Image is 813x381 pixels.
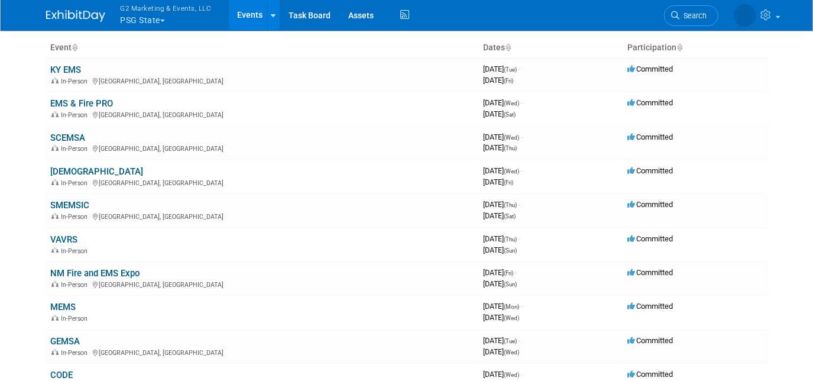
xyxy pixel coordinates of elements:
[51,200,90,211] a: SMEMSIC
[51,268,140,279] a: NM Fire and EMS Expo
[504,315,520,321] span: (Wed)
[504,281,517,288] span: (Sun)
[484,98,523,107] span: [DATE]
[484,109,516,118] span: [DATE]
[516,268,517,277] span: -
[504,236,517,243] span: (Thu)
[484,347,520,356] span: [DATE]
[51,279,474,289] div: [GEOGRAPHIC_DATA], [GEOGRAPHIC_DATA]
[61,247,92,255] span: In-Person
[484,76,514,85] span: [DATE]
[734,4,756,27] img: Laine Butler
[61,315,92,322] span: In-Person
[504,100,520,106] span: (Wed)
[504,349,520,356] span: (Wed)
[522,302,523,311] span: -
[51,370,73,380] a: CODE
[628,98,673,107] span: Committed
[623,38,767,58] th: Participation
[51,98,114,109] a: EMS & Fire PRO
[522,166,523,175] span: -
[484,246,517,254] span: [DATE]
[628,133,673,141] span: Committed
[628,64,673,73] span: Committed
[51,336,80,347] a: GEMSA
[484,313,520,322] span: [DATE]
[628,166,673,175] span: Committed
[484,336,521,345] span: [DATE]
[484,268,517,277] span: [DATE]
[51,315,59,321] img: In-Person Event
[51,234,78,245] a: VAVRS
[484,143,517,152] span: [DATE]
[479,38,623,58] th: Dates
[504,338,517,344] span: (Tue)
[664,5,718,26] a: Search
[522,370,523,379] span: -
[484,234,521,243] span: [DATE]
[484,133,523,141] span: [DATE]
[51,349,59,355] img: In-Person Event
[51,133,86,143] a: SCEMSA
[61,145,92,153] span: In-Person
[504,134,520,141] span: (Wed)
[61,213,92,221] span: In-Person
[504,168,520,175] span: (Wed)
[484,302,523,311] span: [DATE]
[504,145,517,151] span: (Thu)
[61,281,92,289] span: In-Person
[51,145,59,151] img: In-Person Event
[506,43,511,52] a: Sort by Start Date
[504,213,516,219] span: (Sat)
[51,109,474,119] div: [GEOGRAPHIC_DATA], [GEOGRAPHIC_DATA]
[46,38,479,58] th: Event
[628,336,673,345] span: Committed
[51,347,474,357] div: [GEOGRAPHIC_DATA], [GEOGRAPHIC_DATA]
[519,336,521,345] span: -
[121,2,212,14] span: G2 Marketing & Events, LLC
[51,177,474,187] div: [GEOGRAPHIC_DATA], [GEOGRAPHIC_DATA]
[677,43,683,52] a: Sort by Participation Type
[61,179,92,187] span: In-Person
[680,11,707,20] span: Search
[484,200,521,209] span: [DATE]
[51,211,474,221] div: [GEOGRAPHIC_DATA], [GEOGRAPHIC_DATA]
[51,166,144,177] a: [DEMOGRAPHIC_DATA]
[628,302,673,311] span: Committed
[46,10,105,22] img: ExhibitDay
[628,200,673,209] span: Committed
[522,98,523,107] span: -
[72,43,78,52] a: Sort by Event Name
[628,268,673,277] span: Committed
[51,76,474,85] div: [GEOGRAPHIC_DATA], [GEOGRAPHIC_DATA]
[51,179,59,185] img: In-Person Event
[484,177,514,186] span: [DATE]
[51,78,59,83] img: In-Person Event
[519,64,521,73] span: -
[504,111,516,118] span: (Sat)
[504,66,517,73] span: (Tue)
[484,211,516,220] span: [DATE]
[522,133,523,141] span: -
[61,78,92,85] span: In-Person
[484,279,517,288] span: [DATE]
[504,202,517,208] span: (Thu)
[504,303,520,310] span: (Mon)
[61,111,92,119] span: In-Person
[504,247,517,254] span: (Sun)
[504,78,514,84] span: (Fri)
[51,213,59,219] img: In-Person Event
[51,302,76,312] a: MEMS
[628,234,673,243] span: Committed
[484,64,521,73] span: [DATE]
[519,234,521,243] span: -
[51,247,59,253] img: In-Person Event
[51,111,59,117] img: In-Person Event
[51,143,474,153] div: [GEOGRAPHIC_DATA], [GEOGRAPHIC_DATA]
[504,179,514,186] span: (Fri)
[628,370,673,379] span: Committed
[51,64,82,75] a: KY EMS
[51,281,59,287] img: In-Person Event
[504,270,514,276] span: (Fri)
[61,349,92,357] span: In-Person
